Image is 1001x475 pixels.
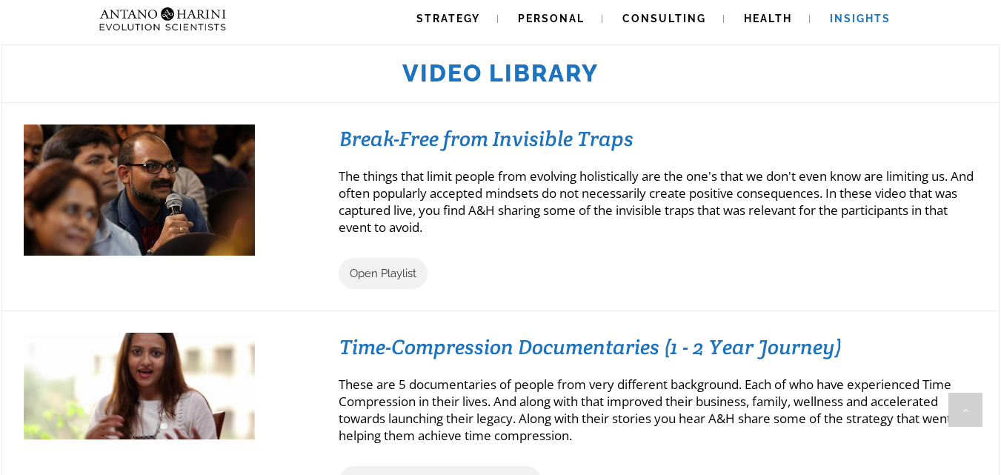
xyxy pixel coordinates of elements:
img: 36376347236_aa07514876_z [24,102,255,256]
span: Consulting [622,13,706,24]
span: Strategy [416,13,480,24]
h3: Break-Free from Invisible Traps [339,125,977,152]
span: Insights [830,13,891,24]
a: Open Playlist [339,258,428,289]
span: Personal [518,13,585,24]
img: sonika_timecompression [24,310,255,440]
p: The things that limit people from evolving holistically are the one's that we don't even know are... [339,167,977,236]
span: Open Playlist [350,267,416,280]
h2: Video Library [16,59,985,87]
p: These are 5 documentaries of people from very different background. Each of who have experienced ... [339,376,977,444]
h3: Time-Compression Documentaries (1 - 2 Year Journey) [339,333,977,360]
span: Health [744,13,792,24]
